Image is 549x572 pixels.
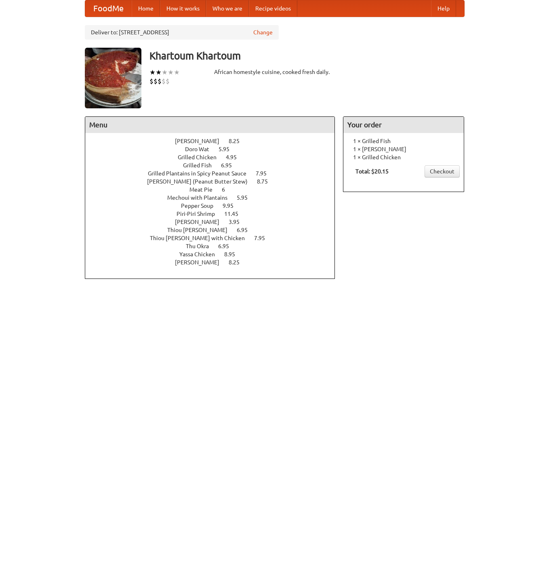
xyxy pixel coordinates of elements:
[147,178,256,185] span: [PERSON_NAME] (Peanut Butter Stew)
[219,146,238,152] span: 5.95
[347,153,460,161] li: 1 × Grilled Chicken
[226,154,245,160] span: 4.95
[224,211,246,217] span: 11.45
[431,0,456,17] a: Help
[183,162,247,169] a: Grilled Fish 6.95
[229,219,248,225] span: 3.95
[218,243,237,249] span: 6.95
[85,0,132,17] a: FoodMe
[181,203,221,209] span: Pepper Soup
[167,194,236,201] span: Mechoui with Plantains
[150,235,280,241] a: Thiou [PERSON_NAME] with Chicken 7.95
[221,162,240,169] span: 6.95
[347,145,460,153] li: 1 × [PERSON_NAME]
[150,235,253,241] span: Thiou [PERSON_NAME] with Chicken
[256,170,275,177] span: 7.95
[185,146,217,152] span: Doro Wat
[158,77,162,86] li: $
[223,203,242,209] span: 9.95
[160,0,206,17] a: How it works
[132,0,160,17] a: Home
[343,117,464,133] h4: Your order
[156,68,162,77] li: ★
[175,138,255,144] a: [PERSON_NAME] 8.25
[229,138,248,144] span: 8.25
[149,68,156,77] li: ★
[425,165,460,177] a: Checkout
[177,211,253,217] a: Piri-Piri Shrimp 11.45
[186,243,217,249] span: Thu Okra
[253,28,273,36] a: Change
[347,137,460,145] li: 1 × Grilled Fish
[181,203,248,209] a: Pepper Soup 9.95
[174,68,180,77] li: ★
[175,259,227,266] span: [PERSON_NAME]
[178,154,225,160] span: Grilled Chicken
[175,138,227,144] span: [PERSON_NAME]
[85,25,279,40] div: Deliver to: [STREET_ADDRESS]
[175,219,255,225] a: [PERSON_NAME] 3.95
[154,77,158,86] li: $
[178,154,252,160] a: Grilled Chicken 4.95
[148,170,255,177] span: Grilled Plantains in Spicy Peanut Sauce
[257,178,276,185] span: 8.75
[179,251,250,258] a: Yassa Chicken 8.95
[175,259,255,266] a: [PERSON_NAME] 8.25
[229,259,248,266] span: 8.25
[214,68,335,76] div: African homestyle cuisine, cooked fresh daily.
[189,186,240,193] a: Meat Pie 6
[237,227,256,233] span: 6.95
[175,219,227,225] span: [PERSON_NAME]
[254,235,273,241] span: 7.95
[85,48,141,108] img: angular.jpg
[149,77,154,86] li: $
[85,117,335,133] h4: Menu
[149,48,465,64] h3: Khartoum Khartoum
[162,68,168,77] li: ★
[249,0,297,17] a: Recipe videos
[224,251,243,258] span: 8.95
[167,227,263,233] a: Thiou [PERSON_NAME] 6.95
[189,186,221,193] span: Meat Pie
[148,170,282,177] a: Grilled Plantains in Spicy Peanut Sauce 7.95
[183,162,220,169] span: Grilled Fish
[185,146,244,152] a: Doro Wat 5.95
[147,178,283,185] a: [PERSON_NAME] (Peanut Butter Stew) 8.75
[162,77,166,86] li: $
[355,168,389,175] b: Total: $20.15
[179,251,223,258] span: Yassa Chicken
[166,77,170,86] li: $
[177,211,223,217] span: Piri-Piri Shrimp
[168,68,174,77] li: ★
[167,194,263,201] a: Mechoui with Plantains 5.95
[222,186,233,193] span: 6
[237,194,256,201] span: 5.95
[167,227,236,233] span: Thiou [PERSON_NAME]
[206,0,249,17] a: Who we are
[186,243,244,249] a: Thu Okra 6.95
